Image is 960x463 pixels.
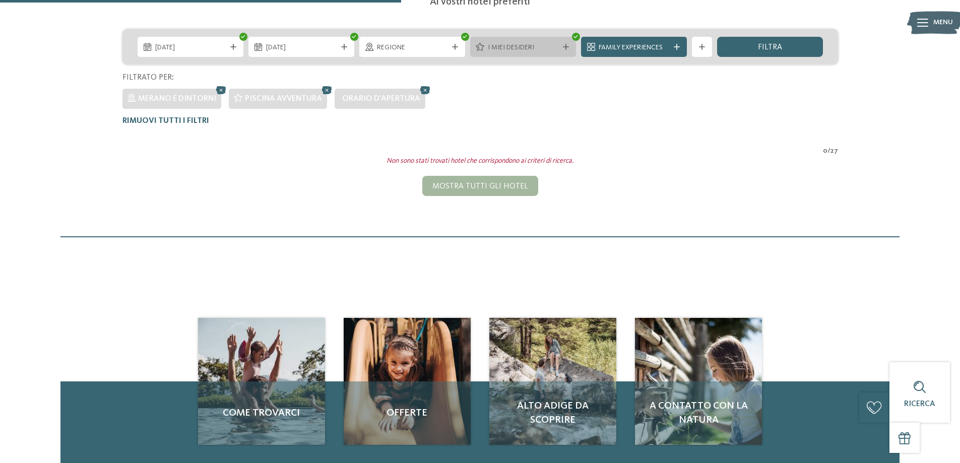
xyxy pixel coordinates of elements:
[342,95,420,103] span: Orario d'apertura
[354,406,461,420] span: Offerte
[115,156,846,166] div: Non sono stati trovati hotel che corrispondono ai criteri di ricerca.
[122,117,209,125] span: Rimuovi tutti i filtri
[138,95,216,103] span: Merano e dintorni
[635,318,762,445] a: Cercate un hotel per famiglie? Qui troverete solo i migliori! A contatto con la natura
[198,318,325,445] a: Cercate un hotel per famiglie? Qui troverete solo i migliori! Come trovarci
[198,318,325,445] img: Cercate un hotel per famiglie? Qui troverete solo i migliori!
[422,176,538,196] div: Mostra tutti gli hotel
[758,43,782,51] span: filtra
[823,146,827,156] span: 0
[488,43,558,53] span: I miei desideri
[499,399,606,427] span: Alto Adige da scoprire
[904,400,935,408] span: Ricerca
[599,43,669,53] span: Family Experiences
[344,318,471,445] a: Cercate un hotel per famiglie? Qui troverete solo i migliori! Offerte
[489,318,616,445] img: Cercate un hotel per famiglie? Qui troverete solo i migliori!
[827,146,830,156] span: /
[266,43,337,53] span: [DATE]
[245,95,322,103] span: Piscina avventura
[645,399,752,427] span: A contatto con la natura
[489,318,616,445] a: Cercate un hotel per famiglie? Qui troverete solo i migliori! Alto Adige da scoprire
[377,43,447,53] span: Regione
[635,318,762,445] img: Cercate un hotel per famiglie? Qui troverete solo i migliori!
[344,318,471,445] img: Cercate un hotel per famiglie? Qui troverete solo i migliori!
[122,74,174,82] span: Filtrato per:
[155,43,226,53] span: [DATE]
[830,146,838,156] span: 27
[208,406,315,420] span: Come trovarci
